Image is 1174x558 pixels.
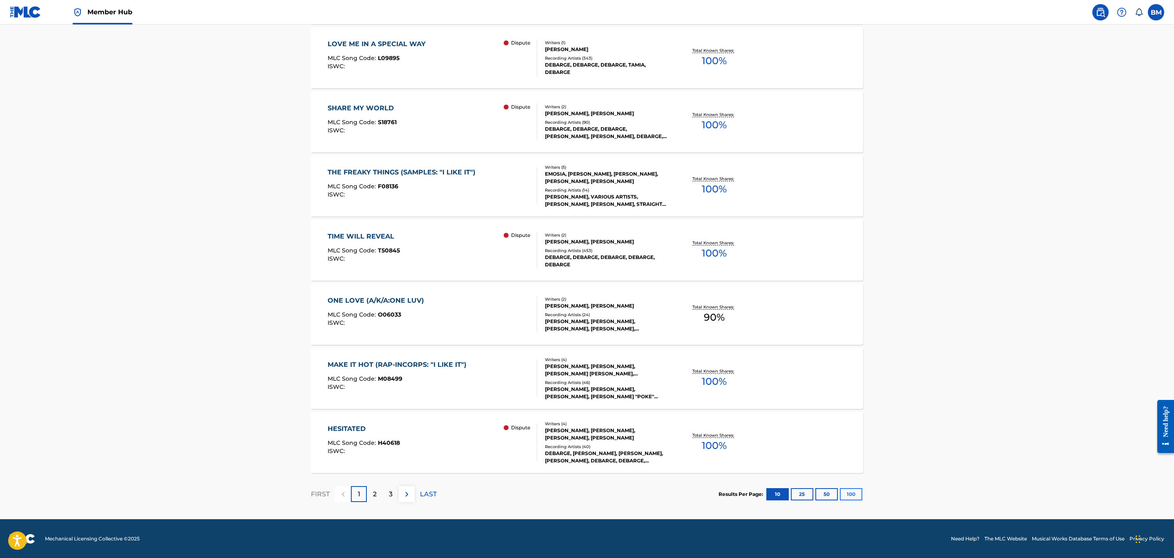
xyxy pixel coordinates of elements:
[702,438,727,453] span: 100 %
[73,7,83,17] img: Top Rightsholder
[378,54,400,62] span: L09895
[1148,4,1164,20] div: User Menu
[10,6,41,18] img: MLC Logo
[545,444,668,450] div: Recording Artists ( 40 )
[545,55,668,61] div: Recording Artists ( 343 )
[840,488,862,500] button: 100
[328,118,378,126] span: MLC Song Code :
[545,110,668,117] div: [PERSON_NAME], [PERSON_NAME]
[389,489,393,499] p: 3
[984,535,1027,542] a: The MLC Website
[719,491,765,498] p: Results Per Page:
[545,61,668,76] div: DEBARGE, DEBARGE, DEBARGE, TAMIA, DEBARGE
[311,283,863,345] a: ONE LOVE (A/K/A:ONE LUV)MLC Song Code:O06033ISWC:Writers (2)[PERSON_NAME], [PERSON_NAME]Recording...
[545,379,668,386] div: Recording Artists ( 46 )
[692,176,736,182] p: Total Known Shares:
[1032,535,1125,542] a: Musical Works Database Terms of Use
[545,170,668,185] div: EMOSIA, [PERSON_NAME], [PERSON_NAME], [PERSON_NAME], [PERSON_NAME]
[311,91,863,152] a: SHARE MY WORLDMLC Song Code:S18761ISWC: DisputeWriters (2)[PERSON_NAME], [PERSON_NAME]Recording A...
[511,424,530,431] p: Dispute
[87,7,132,17] span: Member Hub
[311,489,330,499] p: FIRST
[511,103,530,111] p: Dispute
[420,489,437,499] p: LAST
[328,439,378,446] span: MLC Song Code :
[951,535,980,542] a: Need Help?
[545,296,668,302] div: Writers ( 2 )
[1133,519,1174,558] iframe: Chat Widget
[328,167,480,177] div: THE FREAKY THINGS (SAMPLES: "I LIKE IT")
[1114,4,1130,20] div: Help
[545,421,668,427] div: Writers ( 4 )
[692,47,736,54] p: Total Known Shares:
[328,54,378,62] span: MLC Song Code :
[545,164,668,170] div: Writers ( 5 )
[1136,527,1141,551] div: Drag
[378,247,400,254] span: T50845
[545,427,668,442] div: [PERSON_NAME], [PERSON_NAME], [PERSON_NAME], [PERSON_NAME]
[692,368,736,374] p: Total Known Shares:
[692,432,736,438] p: Total Known Shares:
[545,232,668,238] div: Writers ( 2 )
[702,182,727,196] span: 100 %
[328,383,347,391] span: ISWC :
[692,112,736,118] p: Total Known Shares:
[328,255,347,262] span: ISWC :
[815,488,838,500] button: 50
[328,62,347,70] span: ISWC :
[328,311,378,318] span: MLC Song Code :
[328,183,378,190] span: MLC Song Code :
[311,348,863,409] a: MAKE IT HOT (RAP-INCORPS: "I LIKE IT")MLC Song Code:M08499ISWC:Writers (4)[PERSON_NAME], [PERSON_...
[358,489,360,499] p: 1
[1129,535,1164,542] a: Privacy Policy
[545,386,668,400] div: [PERSON_NAME], [PERSON_NAME], [PERSON_NAME], [PERSON_NAME] "POKE" [PERSON_NAME], [PERSON_NAME], [...
[402,489,412,499] img: right
[545,363,668,377] div: [PERSON_NAME], [PERSON_NAME], [PERSON_NAME] [PERSON_NAME], [PERSON_NAME]
[378,183,398,190] span: F08136
[545,40,668,46] div: Writers ( 1 )
[311,27,863,88] a: LOVE ME IN A SPECIAL WAYMLC Song Code:L09895ISWC: DisputeWriters (1)[PERSON_NAME]Recording Artist...
[545,104,668,110] div: Writers ( 2 )
[373,489,377,499] p: 2
[328,247,378,254] span: MLC Song Code :
[766,488,789,500] button: 10
[791,488,813,500] button: 25
[511,39,530,47] p: Dispute
[545,357,668,363] div: Writers ( 4 )
[10,534,35,544] img: logo
[704,310,725,325] span: 90 %
[545,187,668,193] div: Recording Artists ( 14 )
[545,312,668,318] div: Recording Artists ( 24 )
[702,118,727,132] span: 100 %
[1151,393,1174,459] iframe: Resource Center
[328,39,430,49] div: LOVE ME IN A SPECIAL WAY
[1092,4,1109,20] a: Public Search
[328,447,347,455] span: ISWC :
[378,118,397,126] span: S18761
[545,238,668,246] div: [PERSON_NAME], [PERSON_NAME]
[702,54,727,68] span: 100 %
[311,412,863,473] a: HESITATEDMLC Song Code:H40618ISWC: DisputeWriters (4)[PERSON_NAME], [PERSON_NAME], [PERSON_NAME],...
[328,296,428,306] div: ONE LOVE (A/K/A:ONE LUV)
[378,311,401,318] span: O06033
[545,318,668,333] div: [PERSON_NAME], [PERSON_NAME], [PERSON_NAME], [PERSON_NAME], [PERSON_NAME], [PERSON_NAME], [PERSON...
[511,232,530,239] p: Dispute
[378,375,402,382] span: M08499
[1096,7,1105,17] img: search
[311,219,863,281] a: TIME WILL REVEALMLC Song Code:T50845ISWC: DisputeWriters (2)[PERSON_NAME], [PERSON_NAME]Recording...
[328,232,400,241] div: TIME WILL REVEAL
[545,248,668,254] div: Recording Artists ( 453 )
[545,450,668,464] div: DEBARGE, [PERSON_NAME], [PERSON_NAME], [PERSON_NAME], DEBARGE, DEBARGE, DEBARGE
[692,304,736,310] p: Total Known Shares:
[1117,7,1127,17] img: help
[545,302,668,310] div: [PERSON_NAME], [PERSON_NAME]
[328,360,471,370] div: MAKE IT HOT (RAP-INCORPS: "I LIKE IT")
[545,119,668,125] div: Recording Artists ( 90 )
[545,193,668,208] div: [PERSON_NAME], VARIOUS ARTISTS, [PERSON_NAME], [PERSON_NAME], STRAIGHT UP
[702,374,727,389] span: 100 %
[378,439,400,446] span: H40618
[702,246,727,261] span: 100 %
